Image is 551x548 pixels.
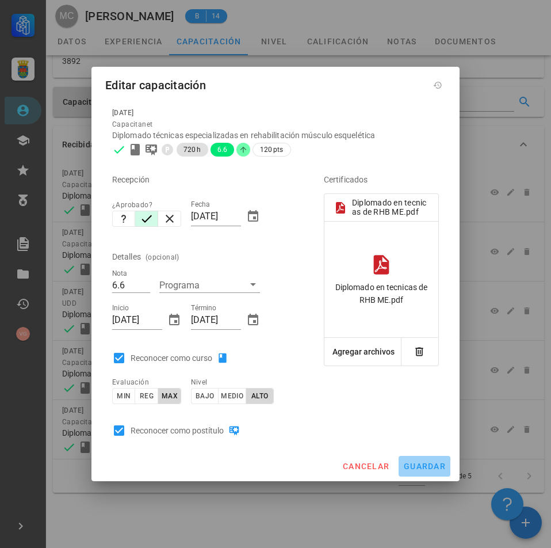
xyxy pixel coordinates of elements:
[219,388,246,404] button: medio
[112,376,182,388] div: Evaluación
[246,388,274,404] button: alto
[139,392,154,400] span: reg
[112,269,127,278] label: Nota
[112,243,141,271] div: Detalles
[191,304,216,313] label: Término
[131,424,244,437] div: Reconocer como postítulo
[105,76,206,94] div: Editar capacitación
[146,252,179,263] div: (opcional)
[399,456,450,477] button: guardar
[403,462,446,471] span: guardar
[183,143,201,157] span: 720 h
[324,338,401,366] button: Agregar archivos
[116,392,131,400] span: min
[324,166,439,193] div: Certificados
[161,392,178,400] span: max
[112,130,439,140] div: Diplomado técnicas especializadas en rehabilitación músculo esquelética
[112,120,152,128] span: Capacitanet
[112,304,129,313] label: Inicio
[135,388,158,404] button: reg
[220,392,243,400] span: medio
[112,107,439,119] div: [DATE]
[217,143,227,157] span: 6.6
[352,199,429,216] div: Diplomado en tecnicas de RHB ME.pdf
[191,376,261,388] div: Nivel
[330,338,397,366] button: Agregar archivos
[191,388,219,404] button: bajo
[112,166,292,193] div: Recepción
[195,392,215,400] span: bajo
[260,144,284,155] span: 120 pts
[338,456,394,477] button: cancelar
[342,462,389,471] span: cancelar
[158,388,181,404] button: max
[131,351,233,365] div: Reconocer como curso
[251,392,269,400] span: alto
[191,200,209,209] label: Fecha
[112,388,135,404] button: min
[112,199,182,211] div: ¿Aprobado?
[334,281,429,306] div: Diplomado en tecnicas de RHB ME.pdf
